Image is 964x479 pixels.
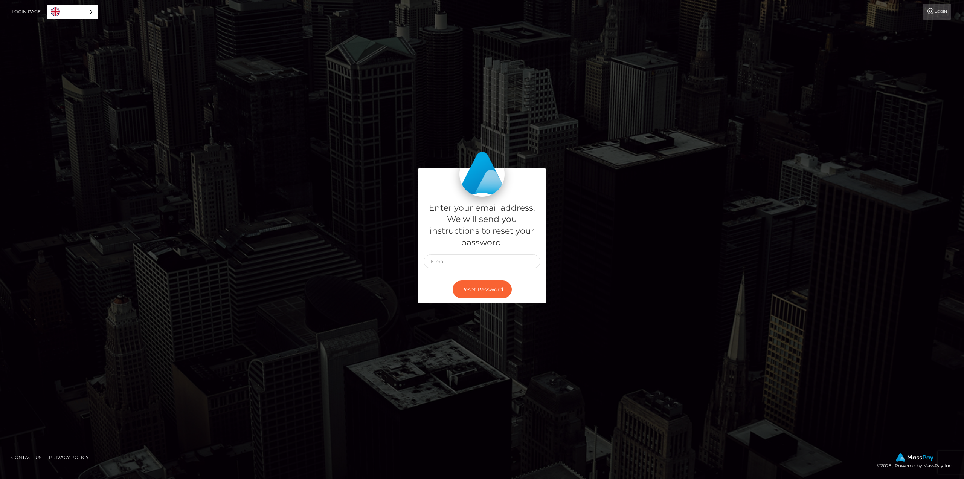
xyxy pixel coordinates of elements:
a: English [47,5,98,19]
div: Language [47,5,98,19]
a: Login Page [12,4,41,20]
img: MassPay [896,453,933,462]
input: E-mail... [424,254,540,268]
button: Reset Password [453,280,512,299]
a: Contact Us [8,451,44,463]
aside: Language selected: English [47,5,98,19]
img: MassPay Login [459,152,505,197]
a: Privacy Policy [46,451,92,463]
a: Login [923,4,951,20]
h5: Enter your email address. We will send you instructions to reset your password. [424,202,540,249]
div: © 2025 , Powered by MassPay Inc. [877,453,958,470]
